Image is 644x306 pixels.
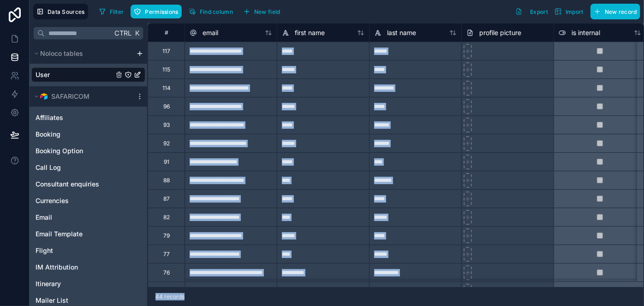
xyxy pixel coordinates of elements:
div: 117 [162,48,170,55]
span: New record [605,8,637,15]
div: 91 [164,158,169,166]
span: email [203,28,218,37]
span: Find column [200,8,233,15]
button: Import [551,4,587,19]
div: 93 [163,121,170,129]
div: 96 [163,103,170,110]
div: # [155,29,178,36]
span: Import [566,8,584,15]
button: Data Sources [33,4,88,19]
span: last name [387,28,416,37]
span: K [134,30,140,36]
span: Ctrl [113,27,132,39]
button: Export [512,4,551,19]
span: Filter [110,8,124,15]
div: 77 [163,251,170,258]
a: New record [587,4,640,19]
span: Data Sources [48,8,85,15]
div: 114 [162,84,171,92]
div: 88 [163,177,170,184]
a: Permissions [131,5,185,18]
span: first name [295,28,325,37]
button: New field [240,5,284,18]
span: 44 records [155,293,185,300]
div: 76 [163,269,170,276]
button: Permissions [131,5,181,18]
button: New record [590,4,640,19]
span: New field [254,8,280,15]
div: 92 [163,140,170,147]
div: 79 [163,232,170,240]
button: Find column [185,5,236,18]
span: profile picture [479,28,521,37]
div: 87 [163,195,170,203]
span: Export [530,8,548,15]
div: 82 [163,214,170,221]
span: is internal [572,28,600,37]
div: 115 [162,66,170,73]
span: Permissions [145,8,178,15]
button: Filter [95,5,127,18]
